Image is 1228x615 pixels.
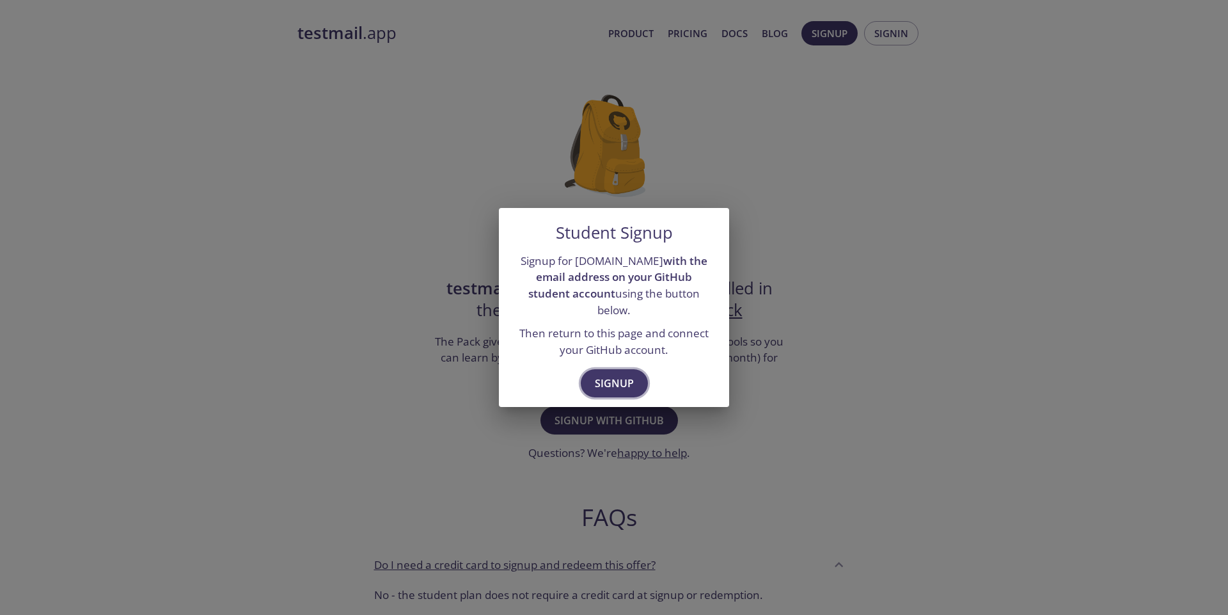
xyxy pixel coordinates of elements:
[514,325,714,358] p: Then return to this page and connect your GitHub account.
[556,223,673,243] h5: Student Signup
[581,369,648,397] button: Signup
[514,253,714,319] p: Signup for [DOMAIN_NAME] using the button below.
[595,374,634,392] span: Signup
[528,253,707,301] strong: with the email address on your GitHub student account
